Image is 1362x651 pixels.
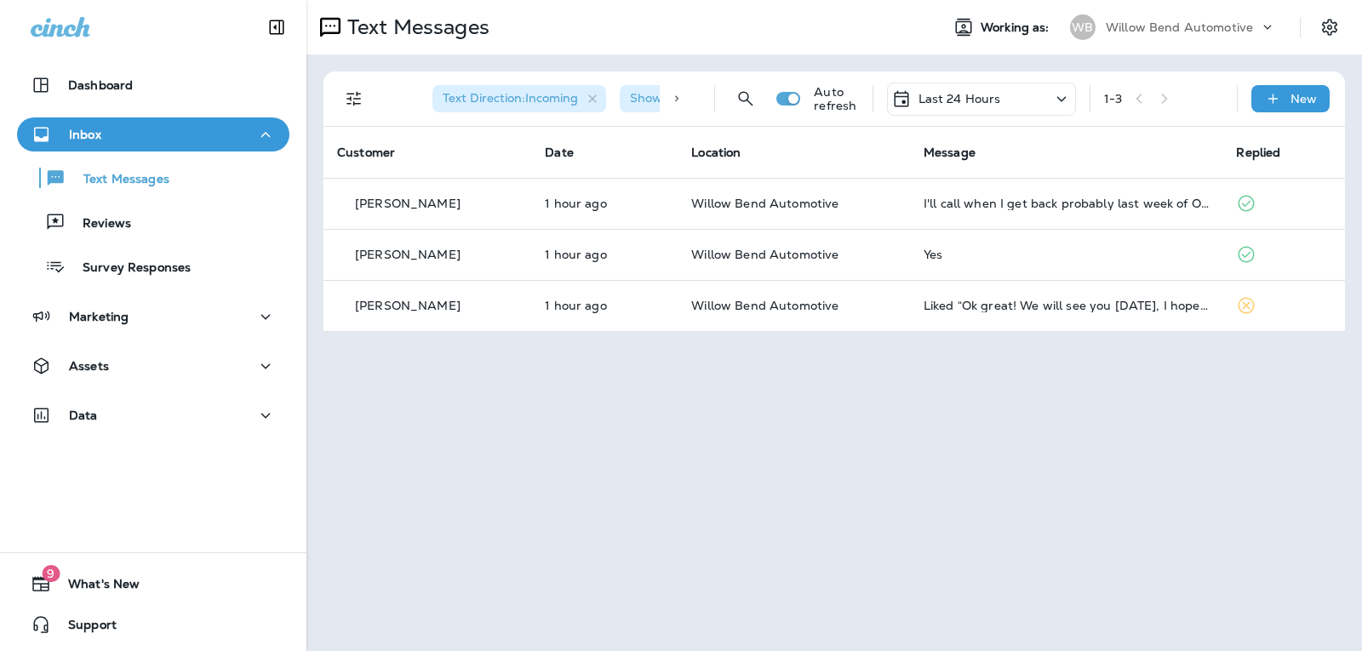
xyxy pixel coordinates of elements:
[51,577,140,597] span: What's New
[17,117,289,151] button: Inbox
[17,68,289,102] button: Dashboard
[691,145,741,160] span: Location
[253,10,300,44] button: Collapse Sidebar
[340,14,489,40] p: Text Messages
[17,608,289,642] button: Support
[924,197,1210,210] div: I'll call when I get back probably last week of October
[42,565,60,582] span: 9
[69,310,129,323] p: Marketing
[924,299,1210,312] div: Liked “Ok great! We will see you tomorrow, I hope you have a great afternoon!”
[17,204,289,240] button: Reviews
[545,299,664,312] p: Oct 2, 2025 11:38 AM
[630,90,835,106] span: Show Start/Stop/Unsubscribe : true
[68,78,133,92] p: Dashboard
[924,145,976,160] span: Message
[69,128,101,141] p: Inbox
[1106,20,1253,34] p: Willow Bend Automotive
[432,85,606,112] div: Text Direction:Incoming
[691,298,838,313] span: Willow Bend Automotive
[918,92,1001,106] p: Last 24 Hours
[17,567,289,601] button: 9What's New
[545,197,664,210] p: Oct 2, 2025 11:44 AM
[17,349,289,383] button: Assets
[443,90,578,106] span: Text Direction : Incoming
[1314,12,1345,43] button: Settings
[729,82,763,116] button: Search Messages
[924,248,1210,261] div: Yes
[66,216,131,232] p: Reviews
[691,247,838,262] span: Willow Bend Automotive
[17,300,289,334] button: Marketing
[814,85,858,112] p: Auto refresh
[1290,92,1317,106] p: New
[355,248,461,261] p: [PERSON_NAME]
[337,145,395,160] span: Customer
[691,196,838,211] span: Willow Bend Automotive
[981,20,1053,35] span: Working as:
[545,145,574,160] span: Date
[69,408,98,422] p: Data
[620,85,863,112] div: Show Start/Stop/Unsubscribe:true
[1070,14,1096,40] div: WB
[355,299,461,312] p: [PERSON_NAME]
[66,172,169,188] p: Text Messages
[17,398,289,432] button: Data
[51,618,117,638] span: Support
[17,160,289,196] button: Text Messages
[355,197,461,210] p: [PERSON_NAME]
[545,248,664,261] p: Oct 2, 2025 11:41 AM
[66,260,191,277] p: Survey Responses
[337,82,371,116] button: Filters
[17,248,289,284] button: Survey Responses
[69,359,109,373] p: Assets
[1104,92,1122,106] div: 1 - 3
[1236,145,1280,160] span: Replied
